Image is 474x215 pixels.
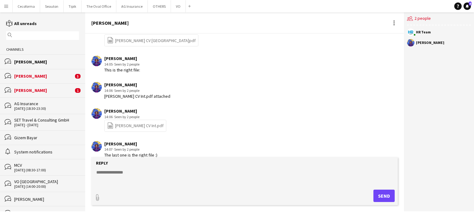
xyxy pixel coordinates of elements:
[14,101,79,106] div: AG Insurance
[104,93,170,99] div: [PERSON_NAME] CV Int.pdf attached
[107,37,196,44] a: [PERSON_NAME] CV [GEOGRAPHIC_DATA]pdf
[75,88,81,93] span: 1
[81,0,116,12] button: The Oval Office
[14,73,73,79] div: [PERSON_NAME]
[416,30,431,34] div: HR Team
[171,0,186,12] button: VO
[104,108,166,114] div: [PERSON_NAME]
[104,82,170,88] div: [PERSON_NAME]
[407,12,471,25] div: 2 people
[14,117,79,123] div: SET Travel & Consulting GmbH
[104,56,140,61] div: [PERSON_NAME]
[113,88,139,93] span: · Seen by 2 people
[113,62,139,67] span: · Seen by 2 people
[14,106,79,111] div: [DATE] (18:30-23:30)
[104,62,140,67] div: 14:05
[148,0,171,12] button: OTHERS
[104,114,166,120] div: 14:06
[14,135,79,140] div: Gizem Bayar
[373,190,395,202] button: Send
[64,0,81,12] button: Tipik
[416,41,444,45] div: [PERSON_NAME]
[464,2,471,10] a: 6
[13,0,40,12] button: Cecoforma
[91,20,129,26] div: [PERSON_NAME]
[6,21,37,26] a: All unreads
[14,59,79,65] div: [PERSON_NAME]
[113,147,139,152] span: · Seen by 2 people
[14,149,79,155] div: System notifications
[14,184,79,189] div: [DATE] (14:00-20:00)
[104,152,157,158] div: The last one is the right file :)
[96,160,108,166] label: Reply
[14,196,79,202] div: [PERSON_NAME]
[104,67,140,73] div: This is the right file:
[14,168,79,172] div: [DATE] (08:30-17:00)
[40,0,64,12] button: Seauton
[469,2,472,6] span: 6
[75,74,81,79] span: 5
[14,123,79,127] div: [DATE] - [DATE]
[104,141,157,147] div: [PERSON_NAME]
[14,179,79,184] div: VO [GEOGRAPHIC_DATA]
[113,114,139,119] span: · Seen by 2 people
[104,147,157,152] div: 14:07
[116,0,148,12] button: AG Insurance
[14,162,79,168] div: MCV
[14,88,73,93] div: [PERSON_NAME]
[107,122,164,129] a: [PERSON_NAME] CV Int.pdf
[104,88,170,93] div: 14:06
